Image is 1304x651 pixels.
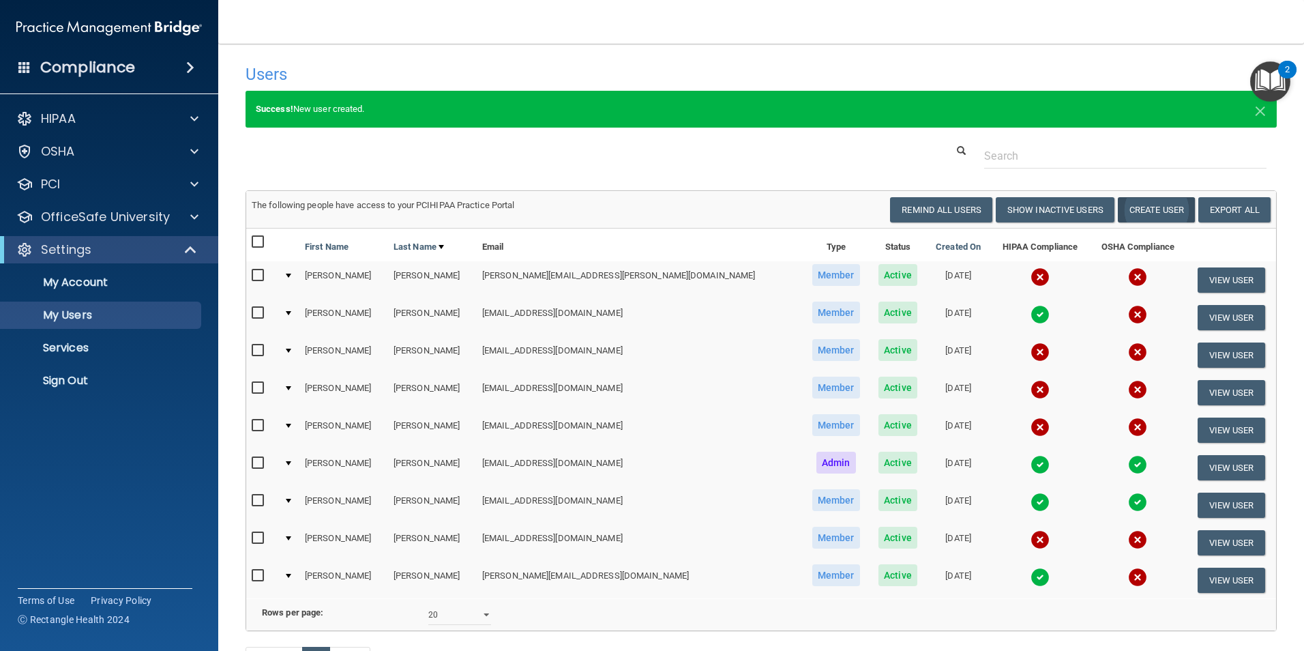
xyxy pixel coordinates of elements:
[926,411,990,449] td: [DATE]
[477,524,803,562] td: [EMAIL_ADDRESS][DOMAIN_NAME]
[890,197,992,222] button: Remind All Users
[1198,267,1265,293] button: View User
[1254,101,1266,117] button: Close
[878,564,917,586] span: Active
[812,414,860,436] span: Member
[41,242,91,258] p: Settings
[477,487,803,524] td: [EMAIL_ADDRESS][DOMAIN_NAME]
[16,111,198,127] a: HIPAA
[870,229,926,261] th: Status
[1198,343,1265,368] button: View User
[1128,418,1147,437] img: cross.ca9f0e7f.svg
[812,264,860,286] span: Member
[878,414,917,436] span: Active
[477,229,803,261] th: Email
[1254,96,1266,123] span: ×
[477,562,803,598] td: [PERSON_NAME][EMAIL_ADDRESS][DOMAIN_NAME]
[388,524,477,562] td: [PERSON_NAME]
[1118,197,1195,222] button: Create User
[984,143,1266,169] input: Search
[1031,455,1050,474] img: tick.e7d51cea.svg
[812,339,860,361] span: Member
[262,607,323,618] b: Rows per page:
[41,143,75,160] p: OSHA
[256,104,293,114] strong: Success!
[1198,305,1265,330] button: View User
[394,239,444,255] a: Last Name
[388,449,477,487] td: [PERSON_NAME]
[816,452,856,474] span: Admin
[1198,568,1265,593] button: View User
[305,239,349,255] a: First Name
[1198,380,1265,405] button: View User
[299,562,388,598] td: [PERSON_NAME]
[1198,418,1265,443] button: View User
[996,197,1114,222] button: Show Inactive Users
[878,339,917,361] span: Active
[477,449,803,487] td: [EMAIL_ADDRESS][DOMAIN_NAME]
[878,527,917,549] span: Active
[812,302,860,323] span: Member
[1031,530,1050,549] img: cross.ca9f0e7f.svg
[803,229,870,261] th: Type
[1089,229,1186,261] th: OSHA Compliance
[926,524,990,562] td: [DATE]
[1128,530,1147,549] img: cross.ca9f0e7f.svg
[1031,493,1050,512] img: tick.e7d51cea.svg
[246,91,1277,128] div: New user created.
[1128,493,1147,512] img: tick.e7d51cea.svg
[299,411,388,449] td: [PERSON_NAME]
[1128,568,1147,587] img: cross.ca9f0e7f.svg
[16,14,202,42] img: PMB logo
[1031,568,1050,587] img: tick.e7d51cea.svg
[926,449,990,487] td: [DATE]
[16,176,198,192] a: PCI
[388,562,477,598] td: [PERSON_NAME]
[990,229,1089,261] th: HIPAA Compliance
[41,209,170,225] p: OfficeSafe University
[1198,493,1265,518] button: View User
[388,299,477,336] td: [PERSON_NAME]
[9,276,195,289] p: My Account
[388,261,477,299] td: [PERSON_NAME]
[926,299,990,336] td: [DATE]
[477,411,803,449] td: [EMAIL_ADDRESS][DOMAIN_NAME]
[299,487,388,524] td: [PERSON_NAME]
[477,261,803,299] td: [PERSON_NAME][EMAIL_ADDRESS][PERSON_NAME][DOMAIN_NAME]
[41,111,76,127] p: HIPAA
[41,176,60,192] p: PCI
[926,487,990,524] td: [DATE]
[40,58,135,77] h4: Compliance
[299,261,388,299] td: [PERSON_NAME]
[1031,343,1050,362] img: cross.ca9f0e7f.svg
[878,452,917,474] span: Active
[16,143,198,160] a: OSHA
[246,66,839,83] h4: Users
[1128,343,1147,362] img: cross.ca9f0e7f.svg
[388,411,477,449] td: [PERSON_NAME]
[812,489,860,511] span: Member
[812,527,860,549] span: Member
[1128,380,1147,399] img: cross.ca9f0e7f.svg
[299,374,388,411] td: [PERSON_NAME]
[936,239,981,255] a: Created On
[388,336,477,374] td: [PERSON_NAME]
[9,308,195,322] p: My Users
[926,336,990,374] td: [DATE]
[1250,61,1290,102] button: Open Resource Center, 2 new notifications
[299,524,388,562] td: [PERSON_NAME]
[1285,70,1290,87] div: 2
[16,242,198,258] a: Settings
[1198,197,1271,222] a: Export All
[9,374,195,388] p: Sign Out
[299,299,388,336] td: [PERSON_NAME]
[1031,380,1050,399] img: cross.ca9f0e7f.svg
[252,200,515,210] span: The following people have access to your PCIHIPAA Practice Portal
[926,261,990,299] td: [DATE]
[878,264,917,286] span: Active
[1031,267,1050,287] img: cross.ca9f0e7f.svg
[9,341,195,355] p: Services
[926,562,990,598] td: [DATE]
[1128,305,1147,324] img: cross.ca9f0e7f.svg
[926,374,990,411] td: [DATE]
